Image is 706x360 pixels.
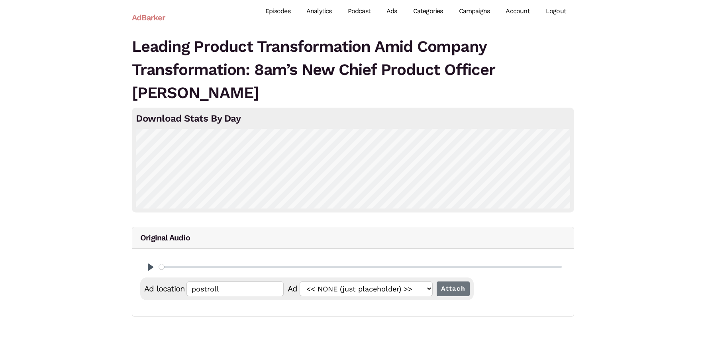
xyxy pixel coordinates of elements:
[144,261,157,273] button: Play
[144,281,186,296] label: Ad location
[136,112,570,126] h4: Download Stats By Day
[132,227,574,249] h5: Original Audio
[132,35,574,104] h1: Leading Product Transformation Amid Company Transformation: 8am’s New Chief Product Officer [PERS...
[159,263,562,271] input: Seek
[437,281,470,296] input: Attach
[132,8,165,27] a: AdBarker
[288,281,299,296] label: Ad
